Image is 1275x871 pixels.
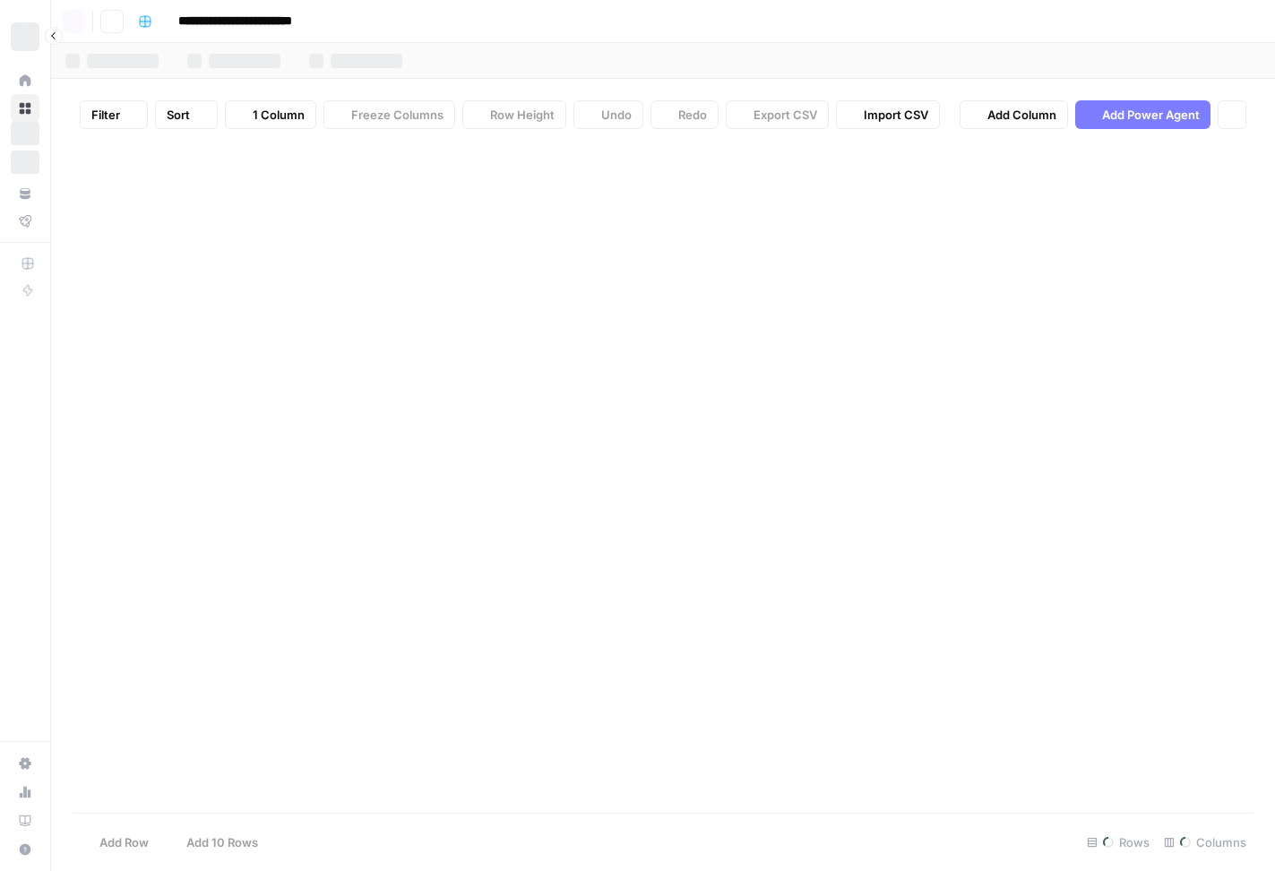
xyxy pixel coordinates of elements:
[225,100,316,129] button: 1 Column
[11,207,39,236] a: Flightpath
[80,100,148,129] button: Filter
[573,100,643,129] button: Undo
[1157,828,1253,857] div: Columns
[960,100,1068,129] button: Add Column
[11,94,39,123] a: Browse
[159,828,269,857] button: Add 10 Rows
[11,835,39,864] button: Help + Support
[836,100,940,129] button: Import CSV
[11,179,39,208] a: Your Data
[186,833,258,851] span: Add 10 Rows
[167,106,190,124] span: Sort
[91,106,120,124] span: Filter
[99,833,149,851] span: Add Row
[73,828,159,857] button: Add Row
[490,106,555,124] span: Row Height
[650,100,719,129] button: Redo
[155,100,218,129] button: Sort
[726,100,829,129] button: Export CSV
[1102,106,1200,124] span: Add Power Agent
[601,106,632,124] span: Undo
[11,806,39,835] a: Learning Hub
[987,106,1056,124] span: Add Column
[11,66,39,95] a: Home
[253,106,305,124] span: 1 Column
[1080,828,1157,857] div: Rows
[323,100,455,129] button: Freeze Columns
[462,100,566,129] button: Row Height
[754,106,817,124] span: Export CSV
[11,778,39,806] a: Usage
[351,106,444,124] span: Freeze Columns
[11,749,39,778] a: Settings
[1075,100,1210,129] button: Add Power Agent
[678,106,707,124] span: Redo
[864,106,928,124] span: Import CSV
